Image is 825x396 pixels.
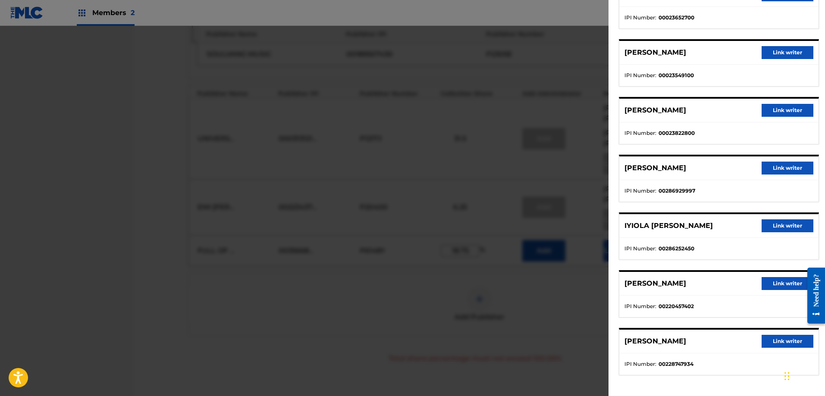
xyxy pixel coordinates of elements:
button: Link writer [762,219,813,232]
span: 2 [131,9,135,17]
strong: 00286252450 [659,245,694,253]
span: Members [92,8,135,18]
span: IPI Number : [624,187,656,195]
strong: 00023822800 [659,129,695,137]
strong: 00220457402 [659,302,694,310]
button: Link writer [762,46,813,59]
p: [PERSON_NAME] [624,105,686,115]
div: Drag [784,363,790,389]
iframe: Chat Widget [782,355,825,396]
p: IYIOLA [PERSON_NAME] [624,221,713,231]
span: IPI Number : [624,72,656,79]
strong: 00286929997 [659,187,695,195]
span: IPI Number : [624,129,656,137]
strong: 00023549100 [659,72,694,79]
button: Link writer [762,335,813,348]
img: MLC Logo [10,6,44,19]
p: [PERSON_NAME] [624,163,686,173]
p: [PERSON_NAME] [624,278,686,289]
button: Link writer [762,104,813,117]
iframe: Resource Center [801,261,825,331]
span: IPI Number : [624,245,656,253]
button: Link writer [762,162,813,175]
strong: 00228747934 [659,360,693,368]
span: IPI Number : [624,360,656,368]
span: IPI Number : [624,302,656,310]
p: [PERSON_NAME] [624,47,686,58]
button: Link writer [762,277,813,290]
img: Top Rightsholders [77,8,87,18]
p: [PERSON_NAME] [624,336,686,346]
